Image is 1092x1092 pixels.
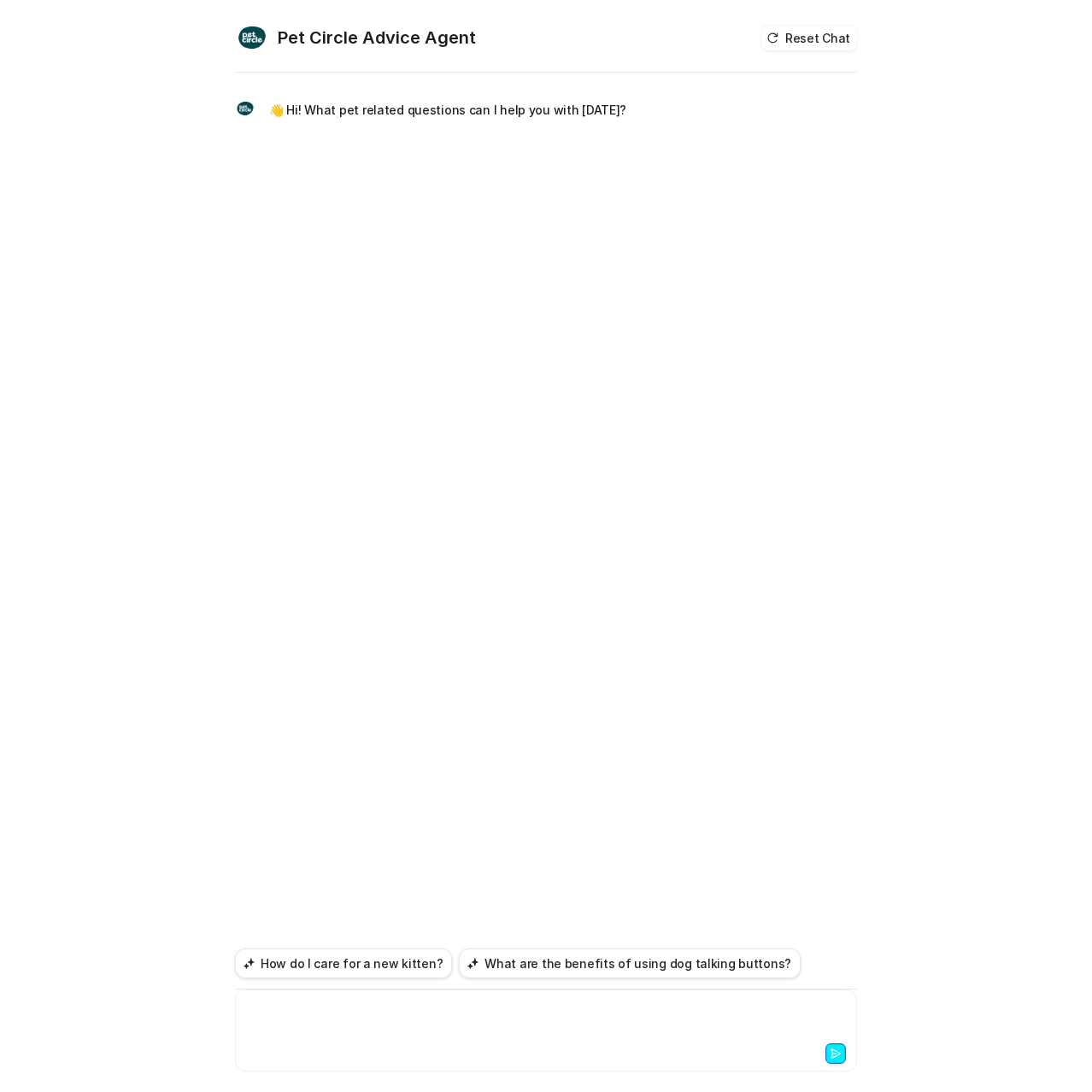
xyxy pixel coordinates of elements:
h2: Pet Circle Advice Agent [278,26,476,50]
img: Widget [235,98,255,119]
p: 👋 Hi! What pet related questions can I help you with [DATE]? [269,100,626,120]
img: Widget [235,21,269,55]
button: Reset Chat [761,26,857,50]
button: How do I care for a new kitten? [235,948,452,978]
button: What are the benefits of using dog talking buttons? [459,948,801,978]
